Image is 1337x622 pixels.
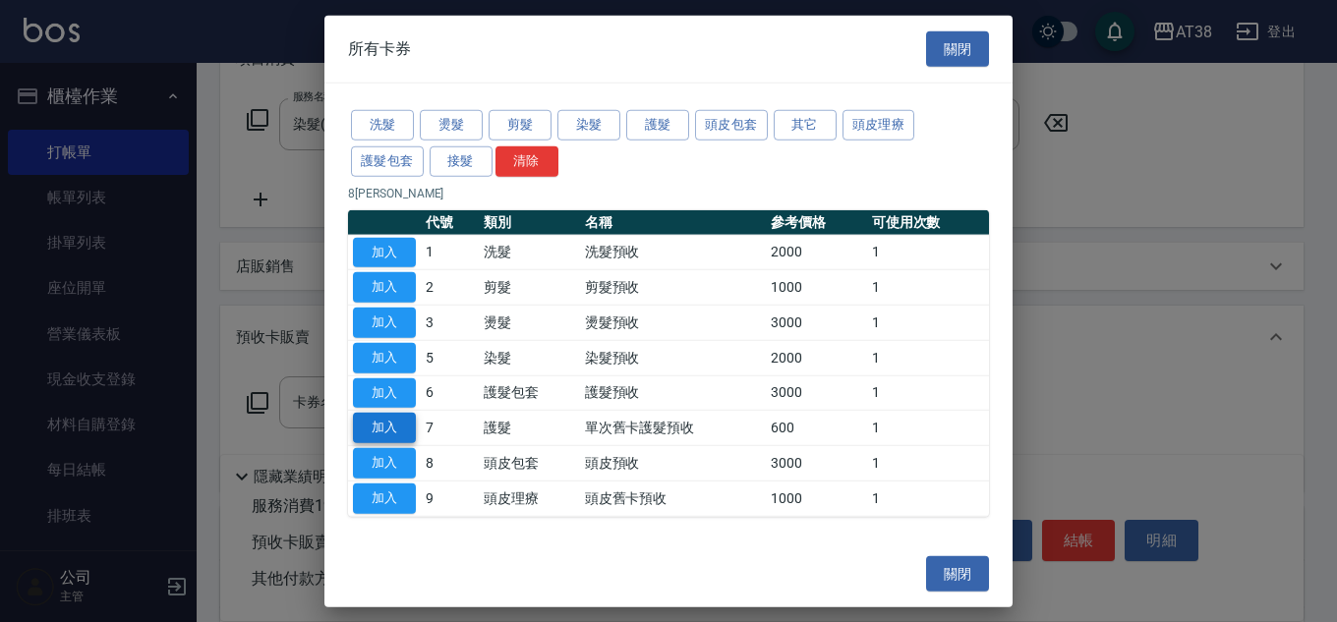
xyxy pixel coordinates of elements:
[766,411,867,446] td: 600
[695,110,768,141] button: 頭皮包套
[580,270,767,306] td: 剪髮預收
[479,270,580,306] td: 剪髮
[420,110,483,141] button: 燙髮
[867,481,989,516] td: 1
[421,235,479,270] td: 1
[580,340,767,375] td: 染髮預收
[766,209,867,235] th: 參考價格
[348,39,411,59] span: 所有卡券
[867,270,989,306] td: 1
[843,110,915,141] button: 頭皮理療
[766,340,867,375] td: 2000
[867,209,989,235] th: 可使用次數
[580,411,767,446] td: 單次舊卡護髮預收
[580,305,767,340] td: 燙髮預收
[351,110,414,141] button: 洗髮
[766,445,867,481] td: 3000
[557,110,620,141] button: 染髮
[421,305,479,340] td: 3
[626,110,689,141] button: 護髮
[479,340,580,375] td: 染髮
[353,343,416,373] button: 加入
[766,481,867,516] td: 1000
[421,481,479,516] td: 9
[353,413,416,443] button: 加入
[867,340,989,375] td: 1
[867,235,989,270] td: 1
[489,110,552,141] button: 剪髮
[766,375,867,411] td: 3000
[926,555,989,592] button: 關閉
[926,30,989,67] button: 關閉
[421,375,479,411] td: 6
[479,235,580,270] td: 洗髮
[867,375,989,411] td: 1
[867,305,989,340] td: 1
[353,272,416,303] button: 加入
[348,184,989,201] p: 8 [PERSON_NAME]
[580,445,767,481] td: 頭皮預收
[766,235,867,270] td: 2000
[421,340,479,375] td: 5
[580,235,767,270] td: 洗髮預收
[479,305,580,340] td: 燙髮
[479,411,580,446] td: 護髮
[495,146,558,177] button: 清除
[774,110,837,141] button: 其它
[421,209,479,235] th: 代號
[353,483,416,514] button: 加入
[479,375,580,411] td: 護髮包套
[479,445,580,481] td: 頭皮包套
[353,237,416,267] button: 加入
[867,445,989,481] td: 1
[479,209,580,235] th: 類別
[580,209,767,235] th: 名稱
[351,146,424,177] button: 護髮包套
[353,377,416,408] button: 加入
[421,270,479,306] td: 2
[580,481,767,516] td: 頭皮舊卡預收
[430,146,493,177] button: 接髮
[867,411,989,446] td: 1
[479,481,580,516] td: 頭皮理療
[353,448,416,479] button: 加入
[766,305,867,340] td: 3000
[421,411,479,446] td: 7
[766,270,867,306] td: 1000
[353,308,416,338] button: 加入
[580,375,767,411] td: 護髮預收
[421,445,479,481] td: 8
